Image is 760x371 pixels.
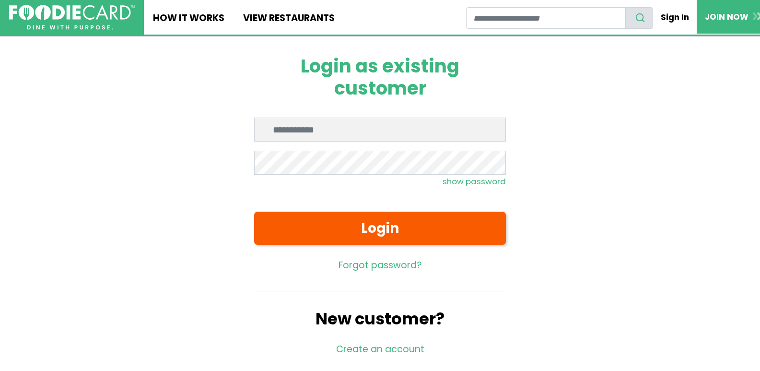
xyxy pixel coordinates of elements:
img: FoodieCard; Eat, Drink, Save, Donate [9,5,135,30]
small: show password [443,176,506,187]
input: restaurant search [466,7,626,29]
a: Create an account [336,343,424,356]
a: Forgot password? [254,259,506,273]
button: Login [254,212,506,245]
h2: New customer? [254,310,506,329]
h1: Login as existing customer [254,55,506,99]
button: search [625,7,653,29]
a: Sign In [653,7,697,28]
